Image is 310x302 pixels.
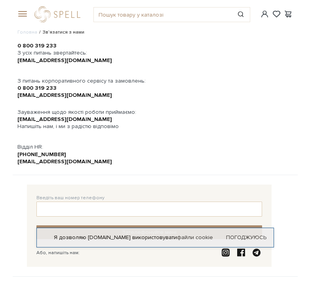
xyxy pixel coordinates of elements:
[36,194,105,202] label: Введіть ваш номер телефону
[17,158,112,165] a: [EMAIL_ADDRESS][DOMAIN_NAME]
[17,57,112,64] a: [EMAIL_ADDRESS][DOMAIN_NAME]
[17,29,37,35] a: Головна
[17,92,112,98] a: [EMAIL_ADDRESS][DOMAIN_NAME]
[177,234,213,241] a: файли cookie
[226,234,266,241] a: Погоджуюсь
[34,6,84,23] a: logo
[13,42,298,99] div: З усіх питань звертайтесь: З питань корпоративного сервісу та замовлень:
[17,42,57,49] a: 0 800 319 233
[94,8,232,22] input: Пошук товару у каталозі
[37,29,84,36] li: Зв’язатися з нами
[17,116,112,123] a: [EMAIL_ADDRESS][DOMAIN_NAME]
[13,109,298,165] div: Зауваження щодо якості роботи приймаємо: Напишіть нам, і ми з радістю відповімо Відділ HR:
[17,151,66,158] a: [PHONE_NUMBER]
[36,249,80,257] div: Або, напишіть нам:
[17,85,57,91] a: 0 800 319 233
[232,8,250,22] button: Пошук товару у каталозі
[36,225,262,239] button: Зателефонуйте мені
[37,234,274,241] div: Я дозволяю [DOMAIN_NAME] використовувати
